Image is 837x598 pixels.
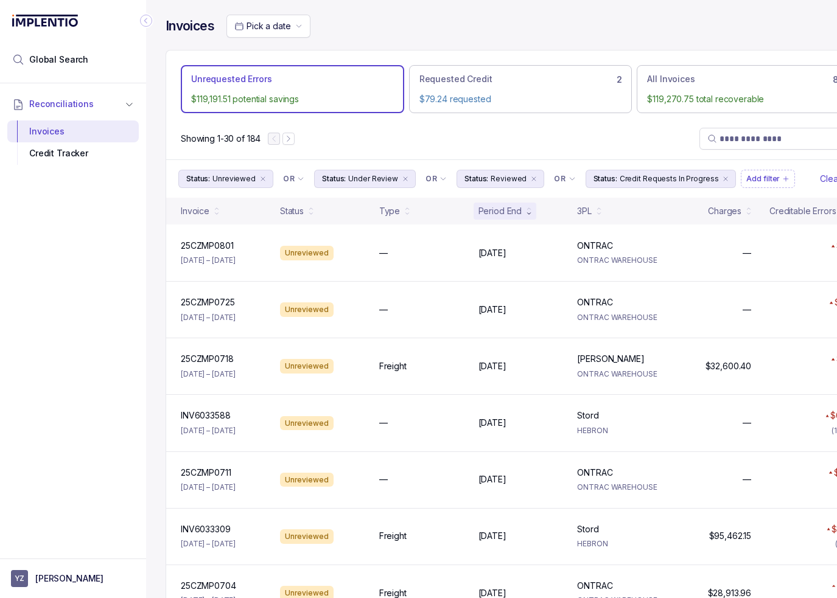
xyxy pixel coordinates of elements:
button: User initials[PERSON_NAME] [11,570,135,587]
p: OR [554,174,566,184]
div: Remaining page entries [181,133,261,145]
p: Under Review [348,173,398,185]
div: remove content [401,174,410,184]
h6: 2 [617,75,622,85]
ul: Filter Group [178,170,818,188]
p: INV6033588 [181,409,231,422]
img: red pointer upwards [831,358,835,361]
span: Global Search [29,54,88,66]
p: [DATE] – [DATE] [181,538,236,550]
p: [PERSON_NAME] [577,353,644,365]
p: Status: [322,173,346,185]
p: Unrequested Errors [191,73,271,85]
span: User initials [11,570,28,587]
div: Unreviewed [280,473,334,487]
div: Collapse Icon [139,13,153,28]
p: 25CZMP0711 [181,467,231,479]
p: ONTRAC [577,296,612,308]
p: [DATE] – [DATE] [181,368,236,380]
p: OR [283,174,295,184]
p: — [379,473,388,485]
p: Showing 1-30 of 184 [181,133,261,145]
span: Reconciliations [29,98,94,110]
p: [DATE] [478,304,506,316]
p: Status: [186,173,210,185]
div: Invoice [181,205,209,217]
div: Reconciliations [7,118,139,167]
div: Unreviewed [280,416,334,431]
p: — [379,247,388,259]
button: Filter Chip Credit Requests In Progress [586,170,737,188]
button: Filter Chip Connector undefined [278,170,309,187]
img: red pointer upwards [832,585,835,588]
img: red pointer upwards [827,527,830,530]
div: remove content [258,174,268,184]
span: Pick a date [247,21,290,31]
p: 25CZMP0704 [181,580,236,592]
div: remove content [721,174,730,184]
button: Filter Chip Under Review [314,170,416,188]
p: ONTRAC WAREHOUSE [577,254,662,266]
button: Reconciliations [7,91,139,117]
p: ONTRAC [577,240,612,252]
p: Add filter [746,173,780,185]
p: All Invoices [647,73,695,85]
p: Unreviewed [212,173,256,185]
p: [DATE] – [DATE] [181,254,236,266]
li: Filter Chip Add filter [741,170,795,188]
li: Filter Chip Reviewed [457,170,544,188]
button: Date Range Picker [226,15,310,38]
p: [DATE] [478,417,506,429]
p: INV6033309 [181,523,231,535]
p: [PERSON_NAME] [35,572,103,585]
button: Filter Chip Connector undefined [549,170,580,187]
p: ONTRAC [577,467,612,479]
p: — [743,304,751,316]
div: Unreviewed [280,302,334,317]
div: Invoices [17,120,129,142]
p: HEBRON [577,425,662,437]
div: Charges [708,205,741,217]
p: $79.24 requested [419,93,622,105]
div: Unreviewed [280,529,334,544]
p: Stord [577,409,598,422]
p: Requested Credit [419,73,492,85]
p: Credit Requests In Progress [620,173,719,185]
div: Status [280,205,304,217]
div: Type [379,205,400,217]
p: [DATE] – [DATE] [181,481,236,493]
button: Filter Chip Connector undefined [421,170,452,187]
div: remove content [529,174,539,184]
p: 25CZMP0718 [181,353,234,365]
img: red pointer upwards [831,245,835,248]
p: ONTRAC WAREHOUSE [577,311,662,324]
img: red pointer upwards [828,471,832,474]
p: 25CZMP0801 [181,240,234,252]
div: 3PL [577,205,592,217]
p: — [743,417,751,429]
div: Unreviewed [280,359,334,374]
h4: Invoices [166,18,214,35]
p: [DATE] – [DATE] [181,425,236,437]
search: Date Range Picker [234,20,290,32]
p: [DATE] [478,473,506,485]
li: Filter Chip Connector undefined [283,174,304,184]
p: [DATE] – [DATE] [181,311,236,324]
p: — [743,473,751,485]
p: ONTRAC [577,580,612,592]
p: — [379,417,388,429]
p: $32,600.40 [706,360,752,372]
p: Status: [464,173,488,185]
p: ONTRAC WAREHOUSE [577,368,662,380]
p: — [743,247,751,259]
p: Reviewed [491,173,527,185]
p: — [379,304,388,316]
p: [DATE] [478,247,506,259]
button: Filter Chip Unreviewed [178,170,273,188]
p: HEBRON [577,538,662,550]
p: $119,191.51 potential savings [191,93,394,105]
p: $95,462.15 [709,530,752,542]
